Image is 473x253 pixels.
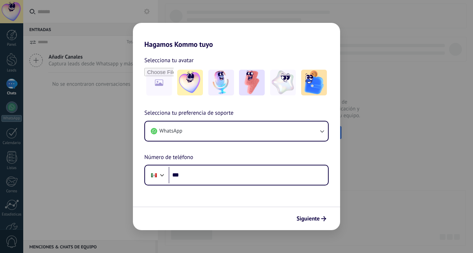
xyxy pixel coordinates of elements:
span: Selecciona tu avatar [144,56,194,65]
button: Siguiente [293,213,329,225]
img: -2.jpeg [208,70,234,95]
h2: Hagamos Kommo tuyo [133,23,340,49]
img: -4.jpeg [270,70,296,95]
img: -3.jpeg [239,70,265,95]
div: Mexico: + 52 [147,168,161,183]
span: Siguiente [297,216,320,221]
img: -1.jpeg [177,70,203,95]
button: WhatsApp [145,121,328,141]
span: WhatsApp [159,128,182,135]
img: -5.jpeg [301,70,327,95]
span: Número de teléfono [144,153,193,162]
span: Selecciona tu preferencia de soporte [144,109,234,118]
